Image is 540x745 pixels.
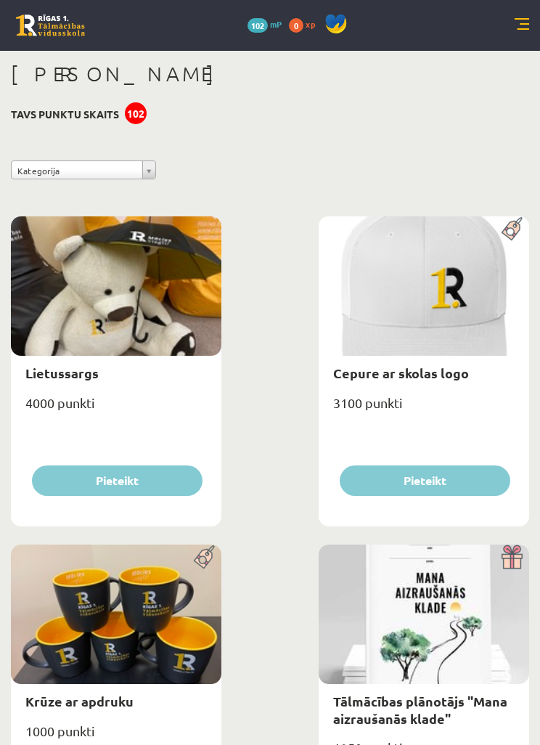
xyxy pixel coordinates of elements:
[17,161,136,180] span: Kategorija
[16,15,85,36] a: Rīgas 1. Tālmācības vidusskola
[25,365,99,381] a: Lietussargs
[319,391,529,427] div: 3100 punkti
[333,365,469,381] a: Cepure ar skolas logo
[11,391,221,427] div: 4000 punkti
[25,693,134,709] a: Krūze ar apdruku
[32,465,202,496] button: Pieteikt
[11,62,529,86] h1: [PERSON_NAME]
[289,18,303,33] span: 0
[11,160,156,179] a: Kategorija
[11,108,119,121] h3: Tavs punktu skaits
[270,18,282,30] span: mP
[333,693,507,726] a: Tālmācības plānotājs "Mana aizraušanās klade"
[306,18,315,30] span: xp
[125,102,147,124] div: 102
[340,465,510,496] button: Pieteikt
[496,545,529,569] img: Dāvana ar pārsteigumu
[496,216,529,241] img: Populāra prece
[247,18,268,33] span: 102
[289,18,322,30] a: 0 xp
[189,545,221,569] img: Populāra prece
